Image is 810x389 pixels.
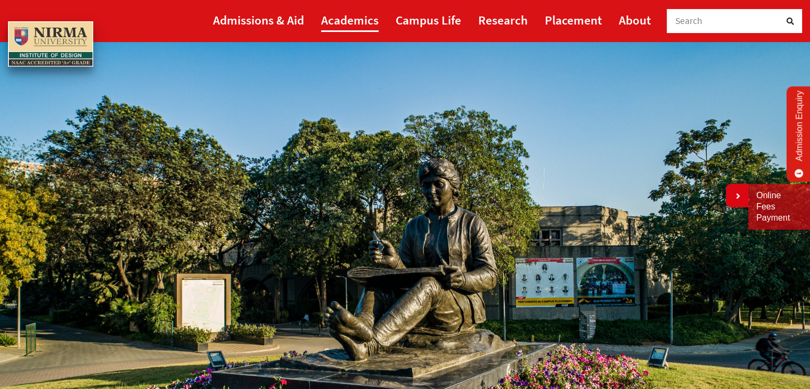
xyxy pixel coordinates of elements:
[321,8,379,32] a: Academics
[8,21,93,67] img: main_logo
[675,15,703,27] span: Search
[756,190,802,223] a: Online Fees Payment
[213,8,304,32] a: Admissions & Aid
[545,8,602,32] a: Placement
[619,8,651,32] a: About
[396,8,461,32] a: Campus Life
[478,8,528,32] a: Research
